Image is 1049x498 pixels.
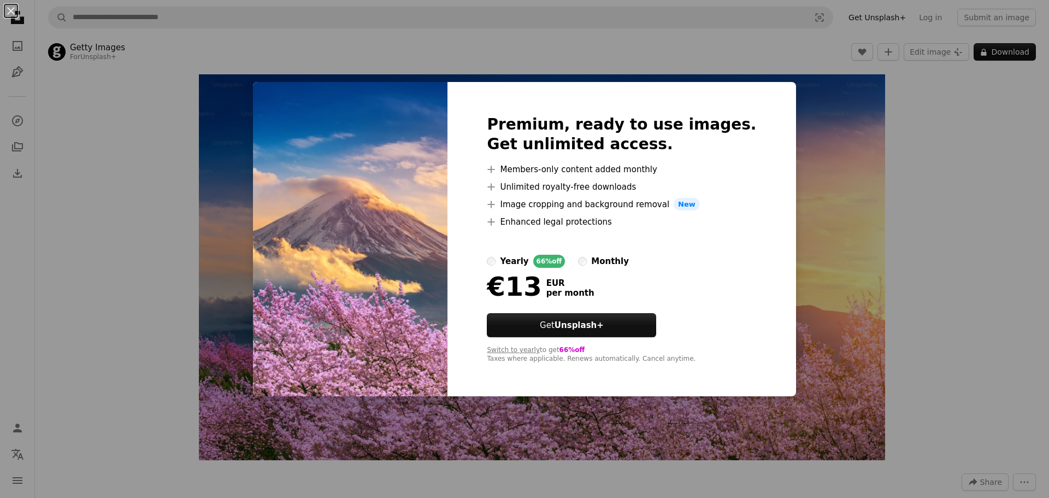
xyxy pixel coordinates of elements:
span: New [674,198,700,211]
li: Image cropping and background removal [487,198,756,211]
li: Unlimited royalty-free downloads [487,180,756,194]
li: Enhanced legal protections [487,215,756,229]
div: 66% off [533,255,565,268]
input: yearly66%off [487,257,496,266]
div: to get Taxes where applicable. Renews automatically. Cancel anytime. [487,346,756,364]
img: premium_photo-1661878091370-4ccb8763756a [253,82,447,397]
span: per month [546,288,594,298]
li: Members-only content added monthly [487,163,756,176]
button: Switch to yearly [487,346,540,355]
div: €13 [487,272,541,301]
strong: Unsplash+ [555,320,604,330]
span: 66% off [559,346,585,354]
h2: Premium, ready to use images. Get unlimited access. [487,115,756,154]
button: GetUnsplash+ [487,313,656,337]
span: EUR [546,278,594,288]
div: monthly [591,255,629,268]
div: yearly [500,255,528,268]
input: monthly [578,257,587,266]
